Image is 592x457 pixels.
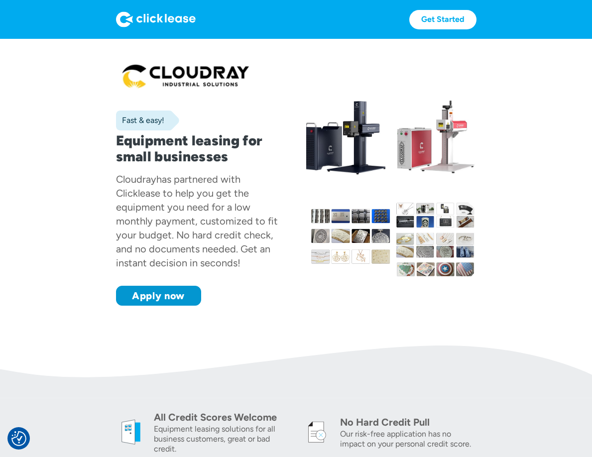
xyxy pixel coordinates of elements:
[302,417,332,447] img: credit icon
[11,431,26,446] button: Consent Preferences
[116,115,164,125] div: Fast & easy!
[11,431,26,446] img: Revisit consent button
[154,410,290,424] div: All Credit Scores Welcome
[340,415,476,429] div: No Hard Credit Pull
[116,417,146,447] img: welcome icon
[116,132,286,164] h1: Equipment leasing for small businesses
[154,424,290,454] div: Equipment leasing solutions for all business customers, great or bad credit.
[340,429,476,449] div: Our risk-free application has no impact on your personal credit score.
[116,286,201,306] a: Apply now
[409,10,476,29] a: Get Started
[116,173,278,269] div: has partnered with Clicklease to help you get the equipment you need for a low monthly payment, c...
[116,11,196,27] img: Logo
[116,173,156,185] div: Cloudray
